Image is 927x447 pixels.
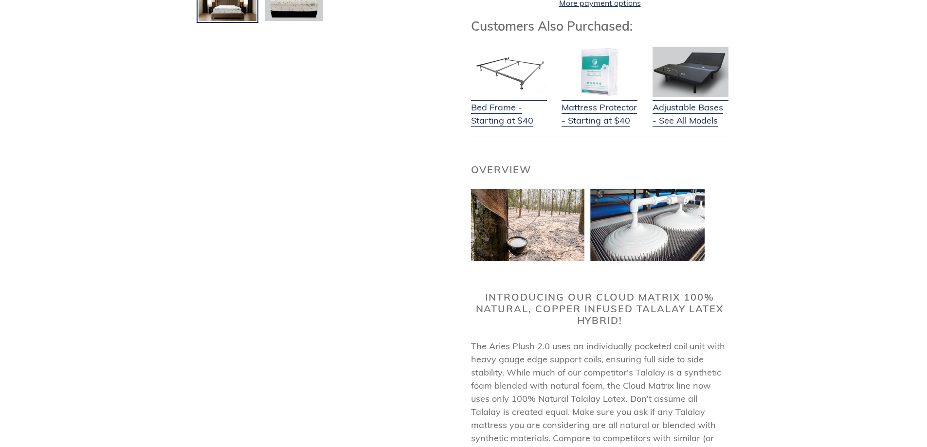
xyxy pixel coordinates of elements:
[471,291,729,326] h2: Introducing Our Cloud Matrix 100% Natural, Copper infused Talalay Latex Hybrid!
[471,47,547,97] img: Bed Frame
[562,89,637,127] a: Mattress Protector - Starting at $40
[471,18,729,34] h3: Customers Also Purchased:
[471,89,547,127] a: Bed Frame - Starting at $40
[653,47,728,97] img: Adjustable Base
[653,89,728,127] a: Adjustable Bases - See All Models
[562,47,637,97] img: Mattress Protector
[471,164,729,176] h2: Overview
